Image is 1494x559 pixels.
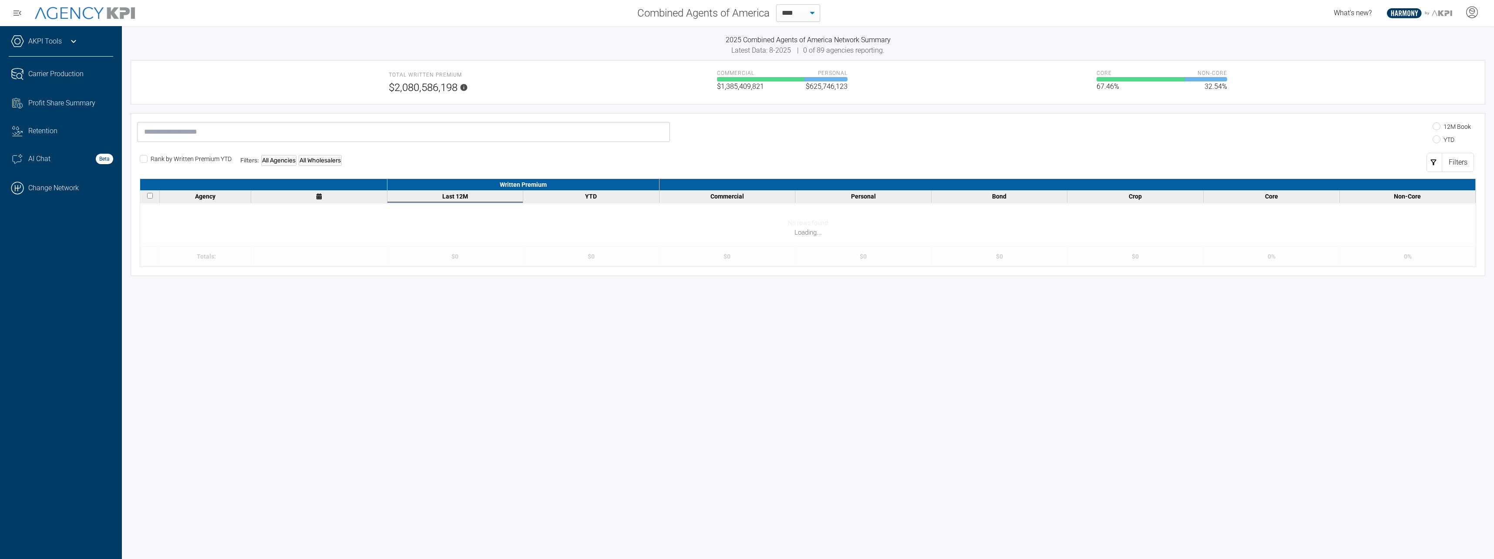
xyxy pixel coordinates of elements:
[387,179,660,190] div: Written Premium
[1205,81,1227,92] span: 32.54%
[1433,123,1471,130] label: 12M Book
[1442,153,1474,172] div: Filters
[717,81,764,92] span: $1,385,409,821
[1070,193,1201,200] div: Crop
[28,36,62,47] a: AKPI Tools
[240,155,342,166] div: Filters:
[261,155,296,166] div: All Agencies
[460,82,468,93] svg: Note: Discrepancies may occur between the Network top cards and bottom table totals when not all ...
[96,154,113,164] strong: Beta
[390,193,521,200] div: Last 12M
[806,81,848,92] span: $625,746,123
[834,36,891,44] span: Network Summary
[140,228,1476,238] div: Loading...
[1097,81,1119,92] span: 67.46%
[299,155,342,166] div: All Wholesalers
[743,36,834,44] span: Combined Agents of America
[389,80,468,95] span: $2,080,586,198
[797,193,929,200] div: Personal
[35,7,135,20] img: AgencyKPI
[525,193,657,200] div: YTD
[28,154,50,164] span: AI Chat
[1427,153,1474,172] button: Filters
[726,36,743,44] span: 2025
[1334,9,1372,17] span: What's new?
[1206,193,1337,200] div: Core
[162,193,249,200] div: Agency
[131,45,1485,56] div: |
[717,69,754,77] span: Commercial
[934,193,1065,200] div: Bond
[803,46,885,54] span: 0 of 89 agencies reporting.
[1097,69,1112,77] span: Core
[818,69,848,77] span: Personal
[731,46,793,54] span: Latest Data: 8-2025
[1342,193,1474,200] div: Non-Core
[28,98,113,108] div: Profit Share Summary
[637,5,770,21] span: Combined Agents of America
[1198,69,1227,77] span: Non-core
[389,72,462,78] span: Total Written Premium
[662,193,793,200] div: Commercial
[140,155,232,162] label: Rank by Written Premium YTD
[1433,136,1454,143] label: YTD
[28,126,113,136] div: Retention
